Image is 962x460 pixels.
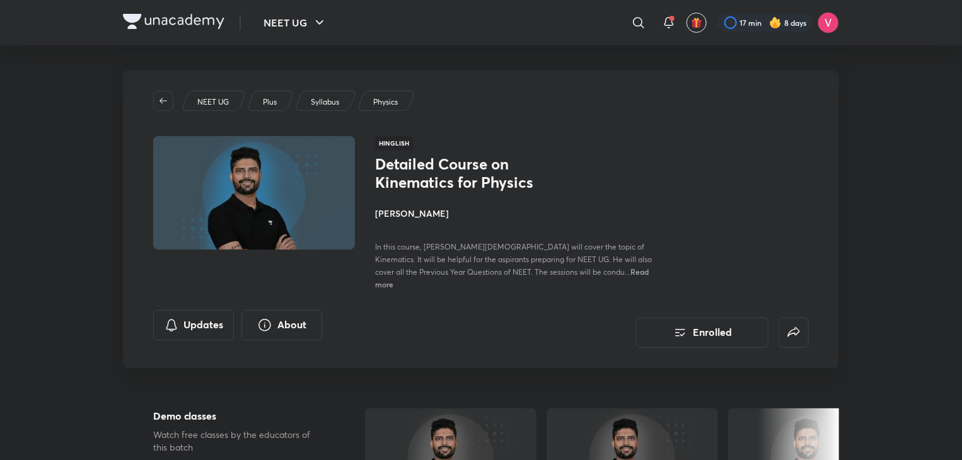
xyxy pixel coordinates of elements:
[153,408,325,423] h5: Demo classes
[311,96,339,108] p: Syllabus
[636,318,768,348] button: Enrolled
[769,16,782,29] img: streak
[263,96,277,108] p: Plus
[779,318,809,348] button: false
[151,135,357,251] img: Thumbnail
[241,310,322,340] button: About
[261,96,279,108] a: Plus
[375,207,658,220] h4: [PERSON_NAME]
[373,96,398,108] p: Physics
[123,14,224,32] a: Company Logo
[375,155,581,192] h1: Detailed Course on Kinematics for Physics
[195,96,231,108] a: NEET UG
[687,13,707,33] button: avatar
[371,96,400,108] a: Physics
[153,428,325,454] p: Watch free classes by the educators of this batch
[309,96,342,108] a: Syllabus
[818,12,839,33] img: Vishwa Desai
[375,242,652,277] span: In this course, [PERSON_NAME][DEMOGRAPHIC_DATA] will cover the topic of Kinematics. It will be he...
[256,10,335,35] button: NEET UG
[375,267,649,289] span: Read more
[691,17,702,28] img: avatar
[375,136,413,150] span: Hinglish
[123,14,224,29] img: Company Logo
[153,310,234,340] button: Updates
[197,96,229,108] p: NEET UG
